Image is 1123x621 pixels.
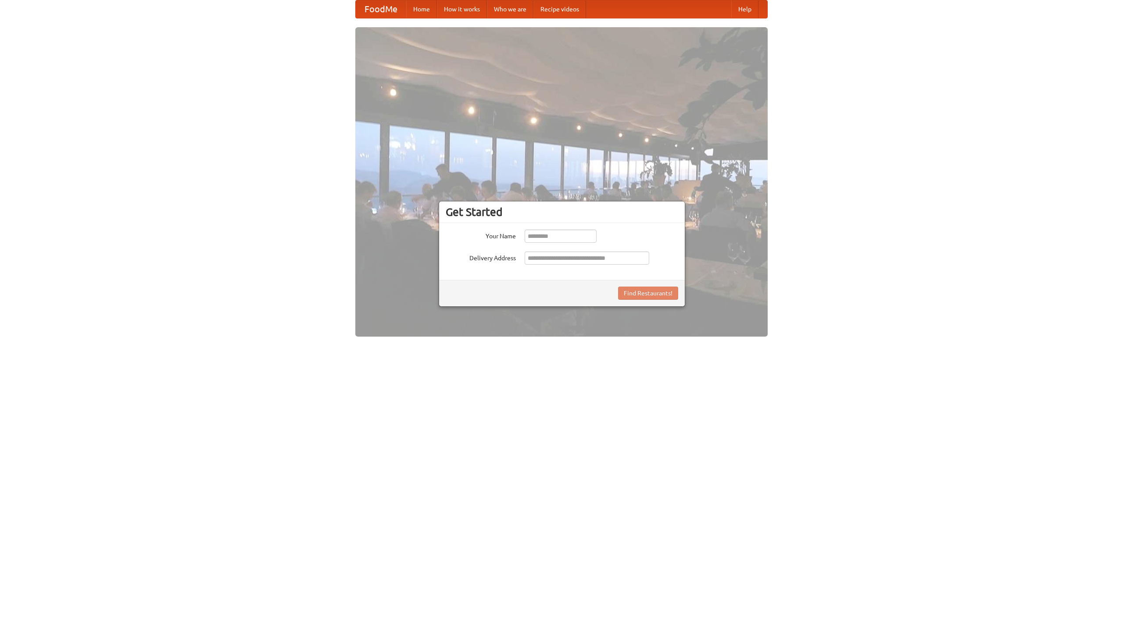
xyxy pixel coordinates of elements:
a: Who we are [487,0,533,18]
label: Delivery Address [446,251,516,262]
button: Find Restaurants! [618,287,678,300]
a: Help [731,0,758,18]
a: Recipe videos [533,0,586,18]
h3: Get Started [446,205,678,219]
label: Your Name [446,230,516,241]
a: How it works [437,0,487,18]
a: Home [406,0,437,18]
a: FoodMe [356,0,406,18]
